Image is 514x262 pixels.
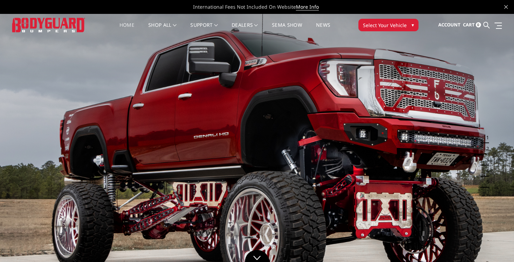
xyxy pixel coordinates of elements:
[119,23,134,36] a: Home
[463,16,481,34] a: Cart 0
[272,23,302,36] a: SEMA Show
[296,3,319,10] a: More Info
[482,177,489,188] button: 5 of 5
[12,18,85,32] img: BODYGUARD BUMPERS
[358,19,418,31] button: Select Your Vehicle
[463,22,475,28] span: Cart
[190,23,218,36] a: Support
[412,21,414,28] span: ▾
[438,16,461,34] a: Account
[363,22,407,29] span: Select Your Vehicle
[482,143,489,154] button: 2 of 5
[482,154,489,165] button: 3 of 5
[148,23,176,36] a: shop all
[438,22,461,28] span: Account
[482,165,489,177] button: 4 of 5
[245,250,269,262] a: Click to Down
[482,132,489,143] button: 1 of 5
[476,22,481,27] span: 0
[232,23,258,36] a: Dealers
[316,23,330,36] a: News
